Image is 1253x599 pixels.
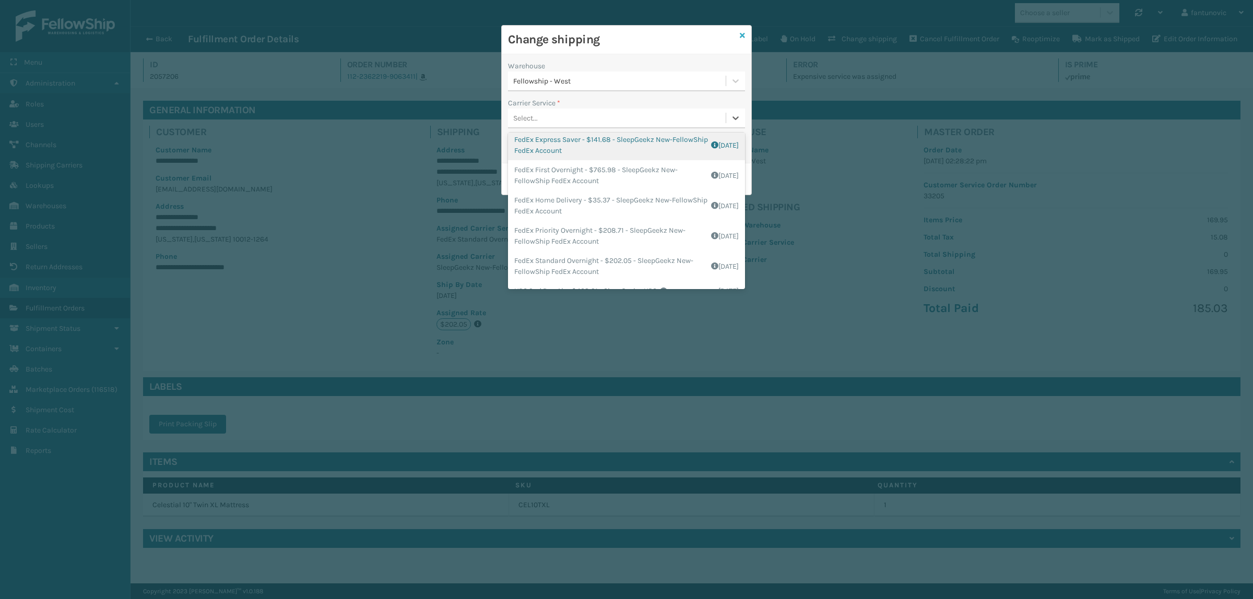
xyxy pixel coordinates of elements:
[513,113,538,124] div: Select...
[718,285,739,296] span: [DATE]
[718,200,739,211] span: [DATE]
[718,261,739,272] span: [DATE]
[508,221,745,251] div: FedEx Priority Overnight - $208.71 - SleepGeekz New-FellowShip FedEx Account
[718,140,739,151] span: [DATE]
[508,160,745,190] div: FedEx First Overnight - $765.98 - SleepGeekz New-FellowShip FedEx Account
[718,170,739,181] span: [DATE]
[718,231,739,242] span: [DATE]
[508,130,745,160] div: FedEx Express Saver - $141.68 - SleepGeekz New-FellowShip FedEx Account
[508,61,545,71] label: Warehouse
[508,190,745,221] div: FedEx Home Delivery - $35.37 - SleepGeekz New-FellowShip FedEx Account
[508,281,745,301] div: UPS 2nd Day Air - $408.21 - SleepGeekz-UPS
[508,32,736,47] h3: Change shipping
[513,76,727,87] div: Fellowship - West
[508,98,560,109] label: Carrier Service
[508,251,745,281] div: FedEx Standard Overnight - $202.05 - SleepGeekz New-FellowShip FedEx Account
